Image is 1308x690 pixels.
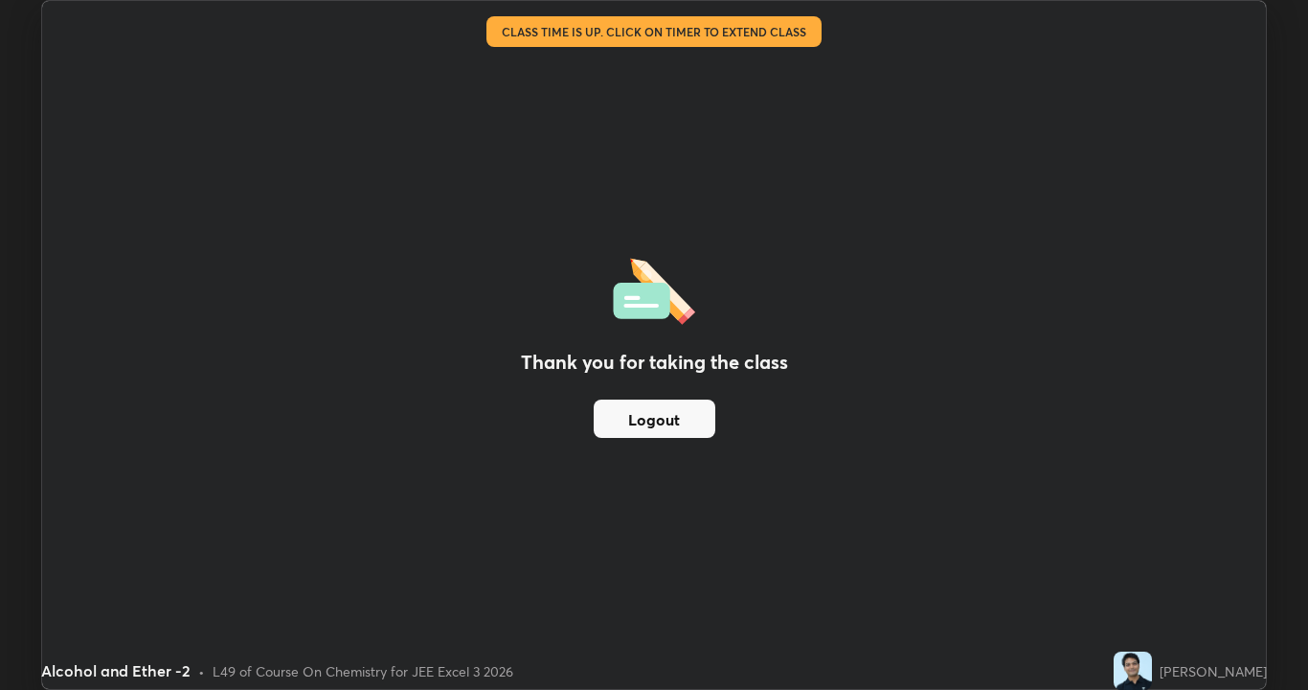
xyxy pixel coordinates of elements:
h2: Thank you for taking the class [521,348,788,377]
div: L49 of Course On Chemistry for JEE Excel 3 2026 [213,661,513,681]
div: • [198,661,205,681]
div: Alcohol and Ether -2 [41,659,191,682]
button: Logout [594,400,715,438]
div: [PERSON_NAME] [1160,661,1267,681]
img: a66c93c3f3b24783b2fbdc83a771ea14.jpg [1114,652,1152,690]
img: offlineFeedback.1438e8b3.svg [613,252,695,325]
